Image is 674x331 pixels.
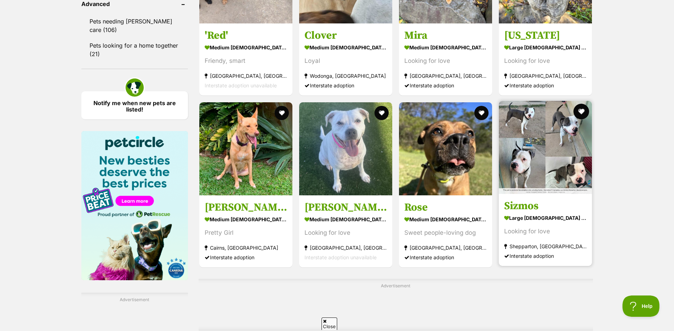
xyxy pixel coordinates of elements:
strong: medium [DEMOGRAPHIC_DATA] Dog [404,214,487,224]
h3: [PERSON_NAME] imp 2130 [304,201,387,214]
span: Interstate adoption unavailable [304,254,377,260]
strong: medium [DEMOGRAPHIC_DATA] Dog [205,42,287,53]
a: 'Red' medium [DEMOGRAPHIC_DATA] Dog Friendy, smart [GEOGRAPHIC_DATA], [GEOGRAPHIC_DATA] Interstat... [199,23,292,96]
iframe: Help Scout Beacon - Open [622,295,660,317]
strong: [GEOGRAPHIC_DATA], [GEOGRAPHIC_DATA] [304,243,387,253]
button: favourite [374,106,389,120]
div: Looking for love [404,56,487,66]
iframe: Advertisement [223,292,568,324]
h3: [US_STATE] [504,29,587,42]
strong: [GEOGRAPHIC_DATA], [GEOGRAPHIC_DATA] [404,243,487,253]
h3: Rose [404,201,487,214]
a: Notify me when new pets are listed! [81,91,188,119]
strong: medium [DEMOGRAPHIC_DATA] Dog [304,42,387,53]
h3: Clover [304,29,387,42]
strong: medium [DEMOGRAPHIC_DATA] Dog [304,214,387,224]
strong: Wodonga, [GEOGRAPHIC_DATA] [304,71,387,81]
a: Sizmos large [DEMOGRAPHIC_DATA] Dog Looking for love Shepparton, [GEOGRAPHIC_DATA] Interstate ado... [499,194,592,266]
div: Advertisement [199,279,593,331]
strong: large [DEMOGRAPHIC_DATA] Dog [504,213,587,223]
strong: Cairns, [GEOGRAPHIC_DATA] [205,243,287,253]
div: Friendy, smart [205,56,287,66]
img: Pet Circle promo banner [81,131,188,280]
a: [US_STATE] large [DEMOGRAPHIC_DATA] Dog Looking for love [GEOGRAPHIC_DATA], [GEOGRAPHIC_DATA] Int... [499,23,592,96]
strong: Shepparton, [GEOGRAPHIC_DATA] [504,242,587,251]
button: favourite [275,106,289,120]
span: Interstate adoption unavailable [205,82,277,88]
a: Pets needing [PERSON_NAME] care (106) [81,14,188,37]
strong: [GEOGRAPHIC_DATA], [GEOGRAPHIC_DATA] [205,71,287,81]
h3: 'Red' [205,29,287,42]
div: Pretty Girl [205,228,287,238]
h3: Sizmos [504,199,587,213]
strong: medium [DEMOGRAPHIC_DATA] Dog [205,214,287,224]
strong: [GEOGRAPHIC_DATA], [GEOGRAPHIC_DATA] [404,71,487,81]
div: Looking for love [504,56,587,66]
div: Interstate adoption [404,253,487,262]
div: Looking for love [504,227,587,236]
a: Pets looking for a home together (21) [81,38,188,61]
button: favourite [474,106,489,120]
div: Interstate adoption [504,251,587,261]
strong: large [DEMOGRAPHIC_DATA] Dog [504,42,587,53]
div: Interstate adoption [304,81,387,90]
div: Sweet people-loving dog [404,228,487,238]
a: [PERSON_NAME] medium [DEMOGRAPHIC_DATA] Dog Pretty Girl Cairns, [GEOGRAPHIC_DATA] Interstate adop... [199,195,292,267]
div: Interstate adoption [205,253,287,262]
img: Narla imp 2130 - American Staffordshire Terrier Dog [299,102,392,195]
div: Looking for love [304,228,387,238]
span: Close [322,318,337,330]
img: Rose - Staffordshire Bull Terrier Dog [399,102,492,195]
header: Advanced [81,1,188,7]
a: [PERSON_NAME] imp 2130 medium [DEMOGRAPHIC_DATA] Dog Looking for love [GEOGRAPHIC_DATA], [GEOGRAP... [299,195,392,267]
a: Mira medium [DEMOGRAPHIC_DATA] Dog Looking for love [GEOGRAPHIC_DATA], [GEOGRAPHIC_DATA] Intersta... [399,23,492,96]
h3: [PERSON_NAME] [205,201,287,214]
img: Cleo - Australian Kelpie Dog [199,102,292,195]
div: Loyal [304,56,387,66]
strong: [GEOGRAPHIC_DATA], [GEOGRAPHIC_DATA] [504,71,587,81]
button: favourite [574,104,589,119]
h3: Mira [404,29,487,42]
div: Interstate adoption [504,81,587,90]
strong: medium [DEMOGRAPHIC_DATA] Dog [404,42,487,53]
img: Sizmos - American Staffordshire Terrier Dog [499,101,592,194]
div: Interstate adoption [404,81,487,90]
a: Rose medium [DEMOGRAPHIC_DATA] Dog Sweet people-loving dog [GEOGRAPHIC_DATA], [GEOGRAPHIC_DATA] I... [399,195,492,267]
a: Clover medium [DEMOGRAPHIC_DATA] Dog Loyal Wodonga, [GEOGRAPHIC_DATA] Interstate adoption [299,23,392,96]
